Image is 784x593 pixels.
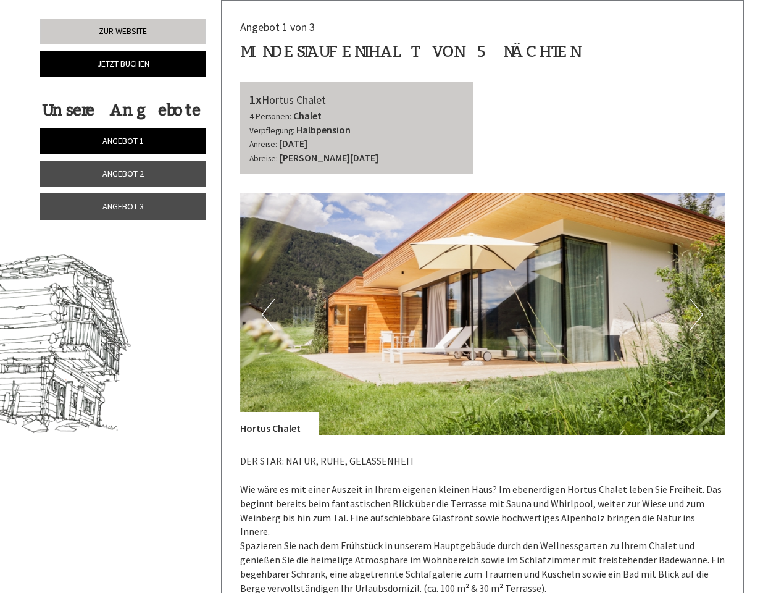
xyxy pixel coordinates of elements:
span: Angebot 3 [102,201,144,212]
small: Anreise: [249,139,277,149]
span: Angebot 1 [102,135,144,146]
span: Angebot 1 von 3 [240,20,315,34]
div: Hortus Chalet [249,91,464,109]
div: Unsere Angebote [40,99,202,122]
div: Hortus Chalet [240,412,319,435]
img: image [240,193,725,435]
div: Mindestaufenthalt von 5 Nächten [240,40,578,63]
a: Zur Website [40,19,206,44]
small: Verpflegung: [249,125,294,136]
b: [PERSON_NAME][DATE] [280,151,378,164]
b: Chalet [293,109,322,122]
button: Previous [262,299,275,330]
small: Abreise: [249,153,278,164]
b: Halbpension [296,124,351,136]
a: Jetzt buchen [40,51,206,77]
span: Angebot 2 [102,168,144,179]
button: Next [690,299,703,330]
small: 4 Personen: [249,111,291,122]
b: [DATE] [279,137,307,149]
b: 1x [249,91,262,107]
